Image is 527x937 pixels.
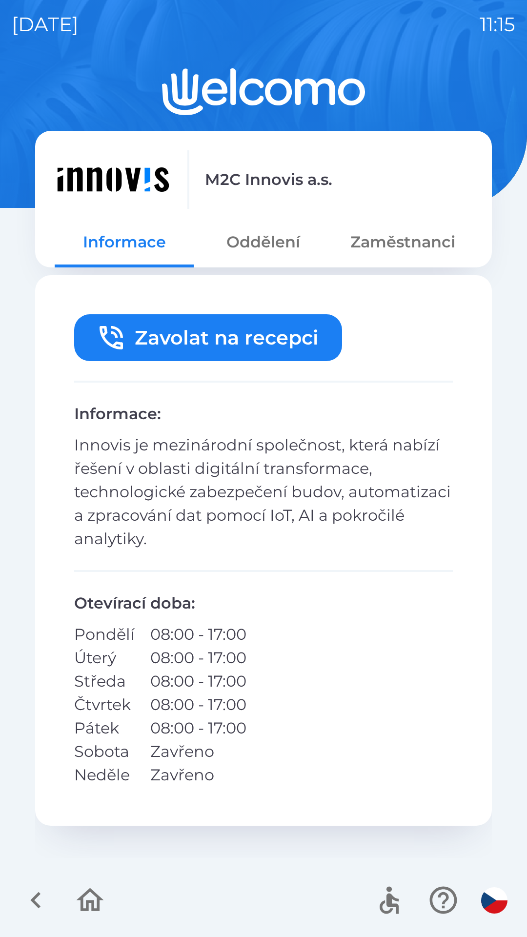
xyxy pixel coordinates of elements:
p: 08:00 - 17:00 [150,670,246,693]
p: 08:00 - 17:00 [150,623,246,646]
p: 08:00 - 17:00 [150,716,246,740]
p: Zavřeno [150,763,246,787]
p: [DATE] [12,10,79,39]
p: Innovis je mezinárodní společnost, která nabízí řešení v oblasti digitální transformace, technolo... [74,433,453,550]
p: Čtvrtek [74,693,135,716]
img: Logo [35,68,492,115]
p: Pondělí [74,623,135,646]
p: Pátek [74,716,135,740]
p: Zavřeno [150,740,246,763]
p: 08:00 - 17:00 [150,646,246,670]
p: Otevírací doba : [74,591,453,615]
img: c42423d4-3517-4601-b1c4-80ea61f5d08a.png [55,150,172,209]
p: Sobota [74,740,135,763]
p: 08:00 - 17:00 [150,693,246,716]
button: Oddělení [194,224,333,260]
button: Zavolat na recepci [74,314,342,361]
button: Informace [55,224,194,260]
p: Informace : [74,402,453,426]
p: Úterý [74,646,135,670]
p: Neděle [74,763,135,787]
p: M2C Innovis a.s. [205,168,332,191]
p: Středa [74,670,135,693]
p: 11:15 [480,10,515,39]
img: cs flag [481,887,507,914]
button: Zaměstnanci [333,224,472,260]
